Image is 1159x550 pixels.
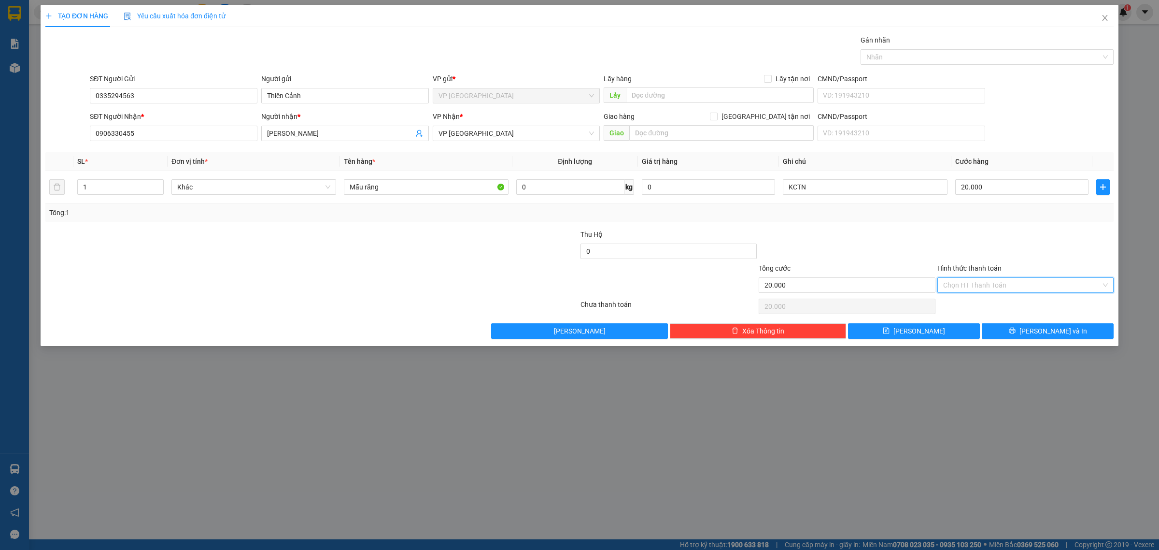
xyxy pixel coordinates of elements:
[642,179,775,195] input: 0
[604,125,629,141] span: Giao
[772,73,814,84] span: Lấy tận nơi
[45,13,52,19] span: plus
[433,113,460,120] span: VP Nhận
[344,179,509,195] input: VD: Bàn, Ghế
[818,111,985,122] div: CMND/Passport
[604,75,632,83] span: Lấy hàng
[261,111,429,122] div: Người nhận
[604,113,635,120] span: Giao hàng
[982,323,1114,339] button: printer[PERSON_NAME] và In
[77,158,85,165] span: SL
[759,264,791,272] span: Tổng cước
[718,111,814,122] span: [GEOGRAPHIC_DATA] tận nơi
[955,158,989,165] span: Cước hàng
[438,126,594,141] span: VP Sài Gòn
[579,299,758,316] div: Chưa thanh toán
[1009,327,1016,335] span: printer
[433,73,600,84] div: VP gửi
[124,12,226,20] span: Yêu cầu xuất hóa đơn điện tử
[491,323,667,339] button: [PERSON_NAME]
[261,73,429,84] div: Người gửi
[604,87,626,103] span: Lấy
[554,326,606,336] span: [PERSON_NAME]
[49,179,65,195] button: delete
[626,87,814,103] input: Dọc đường
[171,158,208,165] span: Đơn vị tính
[415,130,423,137] span: user-add
[124,13,131,20] img: icon
[624,179,634,195] span: kg
[177,180,330,194] span: Khác
[861,36,890,44] label: Gán nhãn
[670,323,846,339] button: deleteXóa Thông tin
[848,323,980,339] button: save[PERSON_NAME]
[1096,179,1110,195] button: plus
[629,125,814,141] input: Dọc đường
[90,73,257,84] div: SĐT Người Gửi
[779,152,951,171] th: Ghi chú
[45,12,108,20] span: TẠO ĐƠN HÀNG
[783,179,947,195] input: Ghi Chú
[1091,5,1118,32] button: Close
[937,264,1002,272] label: Hình thức thanh toán
[558,158,592,165] span: Định lượng
[49,207,447,218] div: Tổng: 1
[580,231,603,238] span: Thu Hộ
[742,326,784,336] span: Xóa Thông tin
[883,327,890,335] span: save
[893,326,945,336] span: [PERSON_NAME]
[818,73,985,84] div: CMND/Passport
[732,327,738,335] span: delete
[1097,183,1109,191] span: plus
[438,88,594,103] span: VP Nha Trang
[1019,326,1087,336] span: [PERSON_NAME] và In
[344,158,375,165] span: Tên hàng
[1101,14,1109,22] span: close
[642,158,678,165] span: Giá trị hàng
[90,111,257,122] div: SĐT Người Nhận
